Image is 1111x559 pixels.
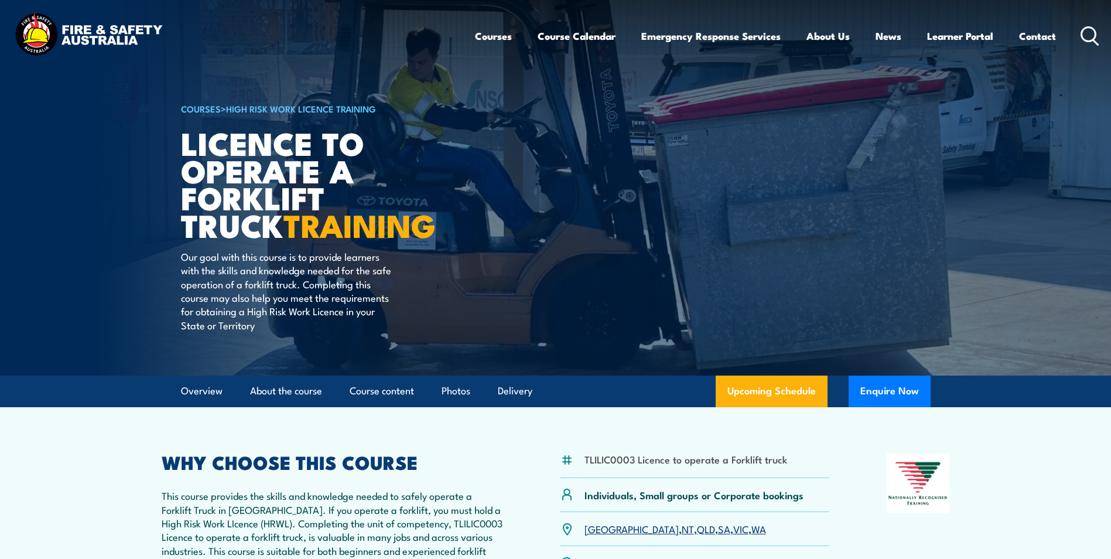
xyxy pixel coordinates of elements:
[250,376,322,407] a: About the course
[1019,21,1056,52] a: Contact
[716,376,828,407] a: Upcoming Schedule
[641,21,781,52] a: Emergency Response Services
[181,102,221,115] a: COURSES
[584,521,679,536] a: [GEOGRAPHIC_DATA]
[538,21,616,52] a: Course Calendar
[181,101,470,115] h6: >
[733,521,748,536] a: VIC
[876,21,901,52] a: News
[283,200,436,248] strong: TRAINING
[887,454,950,513] img: Nationally Recognised Training logo.
[498,376,532,407] a: Delivery
[162,454,504,470] h2: WHY CHOOSE THIS COURSE
[584,522,766,536] p: , , , , ,
[927,21,993,52] a: Learner Portal
[181,250,395,332] p: Our goal with this course is to provide learners with the skills and knowledge needed for the saf...
[350,376,414,407] a: Course content
[751,521,766,536] a: WA
[584,452,787,466] li: TLILIC0003 Licence to operate a Forklift truck
[849,376,931,407] button: Enquire Now
[718,521,730,536] a: SA
[442,376,470,407] a: Photos
[226,102,376,115] a: High Risk Work Licence Training
[697,521,715,536] a: QLD
[475,21,512,52] a: Courses
[682,521,694,536] a: NT
[584,488,804,502] p: Individuals, Small groups or Corporate bookings
[181,376,223,407] a: Overview
[181,129,470,238] h1: Licence to operate a forklift truck
[806,21,850,52] a: About Us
